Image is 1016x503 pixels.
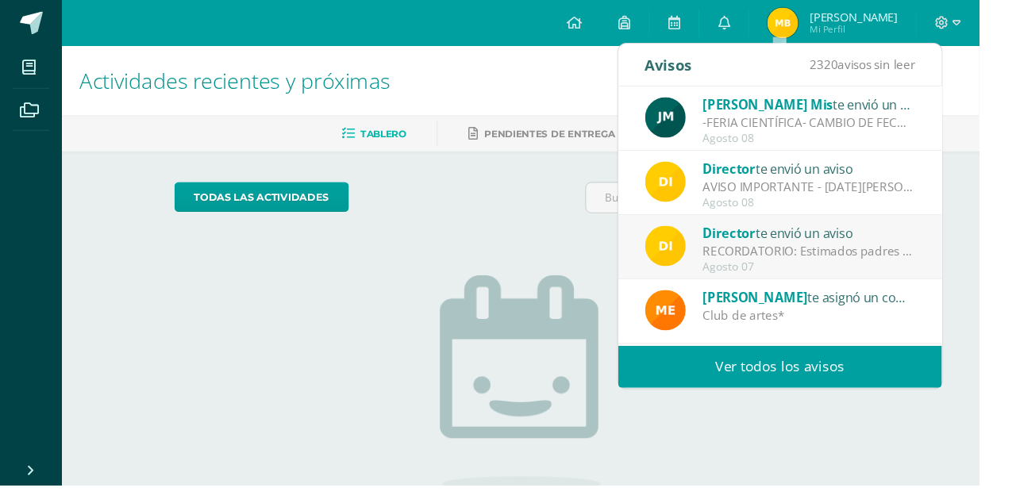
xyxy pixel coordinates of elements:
[729,185,949,203] div: AVISO IMPORTANTE - LUNES 11 DE AGOSTO: Estimados padres de familia y/o encargados: Les informamos...
[354,126,421,152] a: Tablero
[669,301,711,343] img: bd5c7d90de01a998aac2bc4ae78bdcd9.png
[796,8,828,40] img: 73adfe99e42297595de3f53582d70e41.png
[181,189,362,220] a: todas las Actividades
[729,99,864,117] span: [PERSON_NAME] Mis
[729,298,949,318] div: te asignó un comentario en 'Caratula+Actitudinal' para 'Educación Musical'
[729,166,783,184] span: Director
[840,10,931,25] span: [PERSON_NAME]
[729,164,949,185] div: te envió un aviso
[729,251,949,270] div: RECORDATORIO: Estimados padres de familia y/o encargados. Compartimos información a tomar en cuen...
[83,68,405,98] span: Actividades recientes y próximas
[729,118,949,136] div: -FERIA CIENTÍFICA- CAMBIO DE FECHA-: Buena tarde queridos estudiantes espero se encuentren bien. ...
[729,232,783,251] span: Director
[669,167,711,209] img: f0b35651ae50ff9c693c4cbd3f40c4bb.png
[729,137,949,151] div: Agosto 08
[729,271,949,284] div: Agosto 07
[840,24,931,37] span: Mi Perfil
[641,359,977,402] a: Ver todos los avisos
[729,98,949,118] div: te envió un aviso
[486,126,638,152] a: Pendientes de entrega
[729,204,949,217] div: Agosto 08
[669,101,711,143] img: 6bd1f88eaa8f84a993684add4ac8f9ce.png
[502,132,638,144] span: Pendientes de entrega
[669,45,718,89] div: Avisos
[841,58,949,75] span: avisos sin leer
[608,190,899,221] input: Busca una actividad próxima aquí...
[729,299,837,317] span: [PERSON_NAME]
[669,234,711,276] img: f0b35651ae50ff9c693c4cbd3f40c4bb.png
[841,58,869,75] span: 2320
[374,132,421,144] span: Tablero
[729,231,949,251] div: te envió un aviso
[729,318,949,336] div: Club de artes*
